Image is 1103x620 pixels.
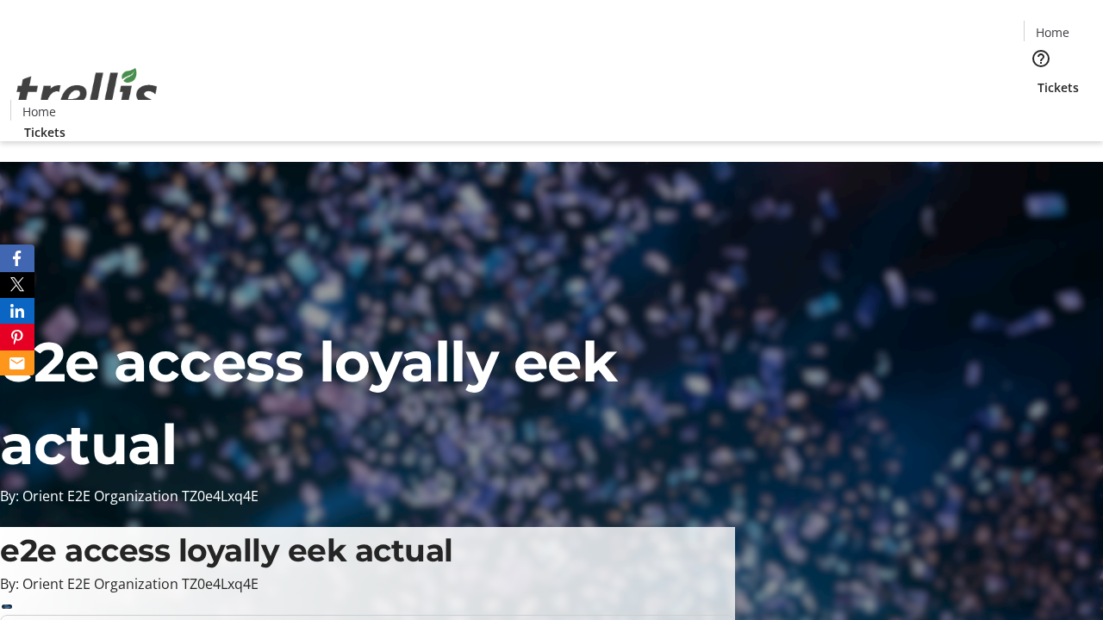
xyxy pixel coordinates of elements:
span: Tickets [24,123,65,141]
span: Tickets [1038,78,1079,96]
a: Home [11,102,66,121]
img: Orient E2E Organization TZ0e4Lxq4E's Logo [10,49,164,135]
span: Home [1036,23,1069,41]
a: Tickets [1024,78,1093,96]
button: Help [1024,41,1058,76]
button: Cart [1024,96,1058,131]
a: Home [1025,23,1080,41]
span: Home [22,102,56,121]
a: Tickets [10,123,79,141]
